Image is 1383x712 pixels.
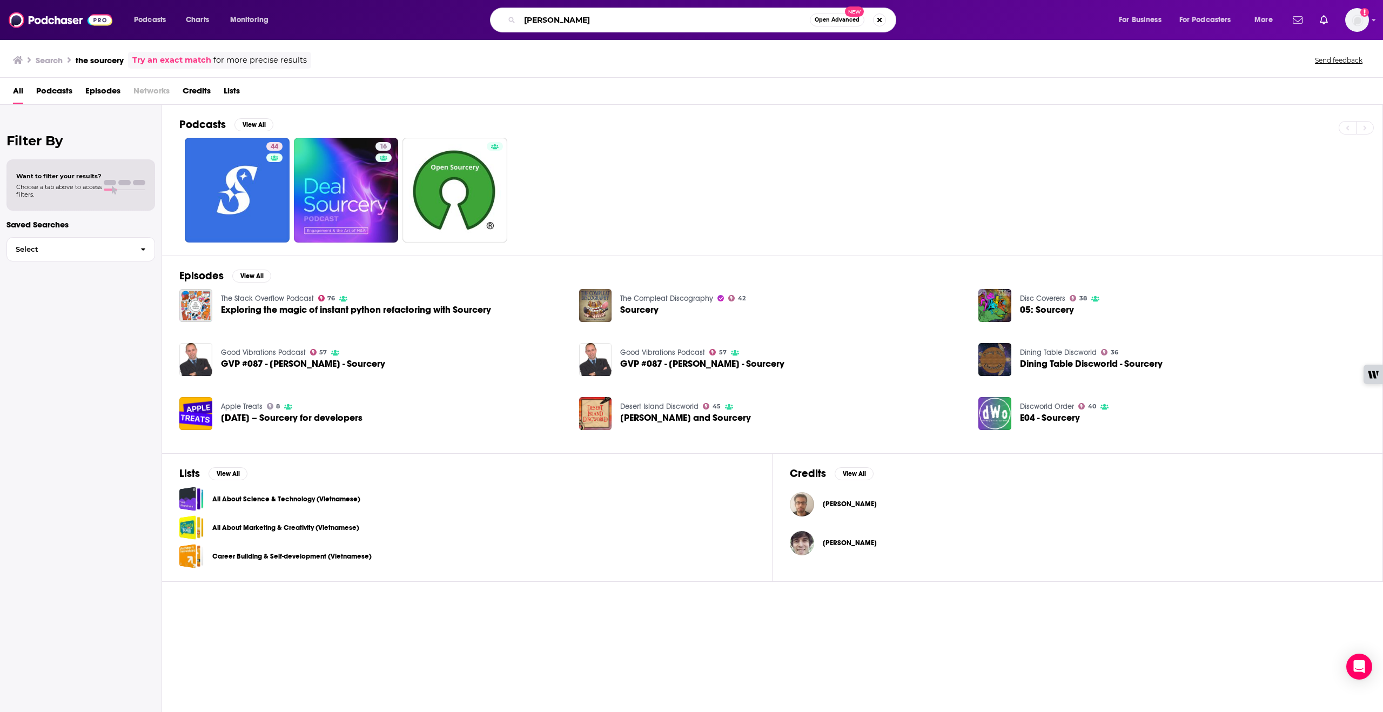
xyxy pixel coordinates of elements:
button: Nick ThapenNick Thapen [790,487,1365,521]
div: Search podcasts, credits, & more... [500,8,907,32]
a: 76 [318,295,335,301]
a: All About Marketing & Creativity (Vietnamese) [179,515,204,540]
a: Podcasts [36,82,72,104]
a: Show notifications dropdown [1288,11,1307,29]
a: 16 [375,142,391,151]
a: Dining Table Discworld [1020,348,1097,357]
img: May 4, 2021 – Sourcery for developers [179,397,212,430]
a: 44 [185,138,290,243]
div: Open Intercom Messenger [1346,654,1372,680]
span: GVP #087 - [PERSON_NAME] - Sourcery [221,359,385,368]
h2: Podcasts [179,118,226,131]
button: Open AdvancedNew [810,14,864,26]
a: Exploring the magic of instant python refactoring with Sourcery [179,289,212,322]
button: open menu [1111,11,1175,29]
a: Dining Table Discworld - Sourcery [978,343,1011,376]
a: 45 [703,403,721,409]
input: Search podcasts, credits, & more... [520,11,810,29]
h2: Credits [790,467,826,480]
a: The Compleat Discography [620,294,713,303]
span: 38 [1079,296,1087,301]
a: The Stack Overflow Podcast [221,294,314,303]
a: E04 - Sourcery [1020,413,1080,422]
a: 42 [728,295,746,301]
a: 44 [266,142,283,151]
a: GVP #087 - Johan Oldenkamp - Sourcery [620,359,784,368]
img: Podchaser - Follow, Share and Rate Podcasts [9,10,112,30]
a: Nick Thapen [790,492,814,516]
img: Sourcery [579,289,612,322]
span: Want to filter your results? [16,172,102,180]
span: Charts [186,12,209,28]
a: All [13,82,23,104]
img: 05: Sourcery [978,289,1011,322]
span: for more precise results [213,54,307,66]
a: All About Science & Technology (Vietnamese) [179,487,204,511]
span: Select [7,246,132,253]
span: [PERSON_NAME] [823,539,877,547]
img: Brendan Maginnis [790,531,814,555]
button: open menu [223,11,283,29]
span: 05: Sourcery [1020,305,1074,314]
a: PodcastsView All [179,118,273,131]
span: 8 [276,404,280,409]
a: Credits [183,82,211,104]
span: Open Advanced [815,17,860,23]
button: Show profile menu [1345,8,1369,32]
a: Try an exact match [132,54,211,66]
a: Desert Island Discworld [620,402,699,411]
img: E04 - Sourcery [978,397,1011,430]
span: 57 [719,350,727,355]
a: ListsView All [179,467,247,480]
a: 16 [294,138,399,243]
img: GVP #087 - Johan Oldenkamp - Sourcery [179,343,212,376]
a: Episodes [85,82,120,104]
img: GVP #087 - Johan Oldenkamp - Sourcery [579,343,612,376]
svg: Add a profile image [1360,8,1369,17]
img: Neill Cameron and Sourcery [579,397,612,430]
a: Disc Coverers [1020,294,1065,303]
button: open menu [1172,11,1247,29]
span: For Business [1119,12,1162,28]
a: Dining Table Discworld - Sourcery [1020,359,1163,368]
span: 76 [327,296,335,301]
a: Exploring the magic of instant python refactoring with Sourcery [221,305,491,314]
a: 8 [267,403,280,409]
a: 36 [1101,349,1118,355]
a: Show notifications dropdown [1315,11,1332,29]
a: EpisodesView All [179,269,271,283]
h2: Lists [179,467,200,480]
span: [PERSON_NAME] [823,500,877,508]
span: New [845,6,864,17]
a: Career Building & Self-development (Vietnamese) [212,550,372,562]
button: View All [232,270,271,283]
a: Apple Treats [221,402,263,411]
span: 16 [380,142,387,152]
a: All About Marketing & Creativity (Vietnamese) [212,522,359,534]
h3: Search [36,55,63,65]
button: open menu [126,11,180,29]
a: 57 [709,349,727,355]
span: More [1254,12,1273,28]
a: 40 [1078,403,1096,409]
a: Discworld Order [1020,402,1074,411]
span: Logged in as OutCastPodChaser [1345,8,1369,32]
button: View All [209,467,247,480]
span: Networks [133,82,170,104]
a: GVP #087 - Johan Oldenkamp - Sourcery [221,359,385,368]
a: Charts [179,11,216,29]
p: Saved Searches [6,219,155,230]
button: open menu [1247,11,1286,29]
span: For Podcasters [1179,12,1231,28]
